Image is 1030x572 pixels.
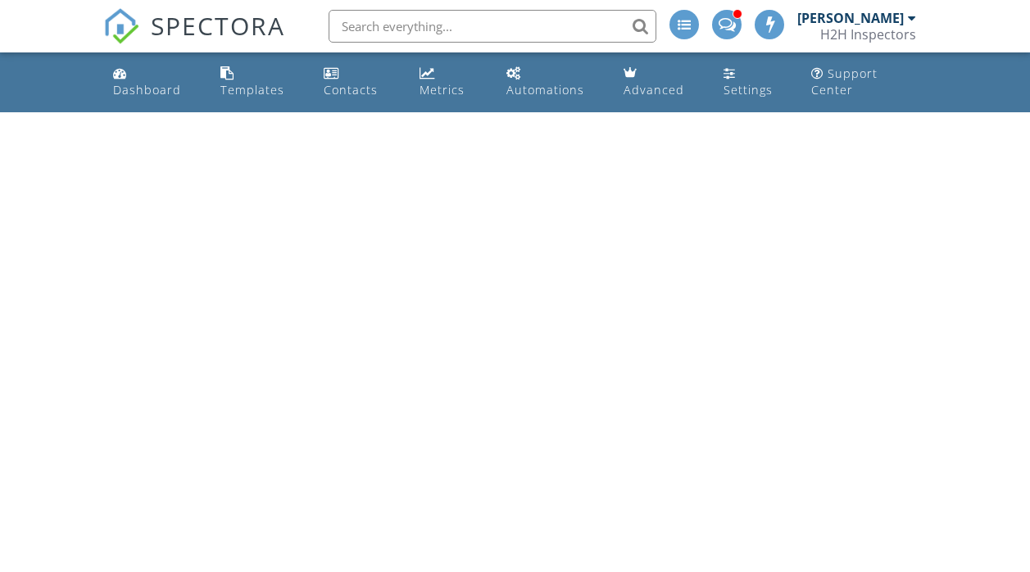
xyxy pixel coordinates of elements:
a: Metrics [413,59,487,106]
img: The Best Home Inspection Software - Spectora [103,8,139,44]
div: Support Center [811,66,878,98]
a: Support Center [805,59,923,106]
div: Contacts [324,82,378,98]
a: Templates [214,59,304,106]
a: Contacts [317,59,400,106]
input: Search everything... [329,10,656,43]
span: SPECTORA [151,8,285,43]
div: H2H Inspectors [820,26,916,43]
div: Advanced [624,82,684,98]
div: [PERSON_NAME] [797,10,904,26]
div: Dashboard [113,82,181,98]
div: Settings [724,82,773,98]
a: SPECTORA [103,22,285,57]
div: Metrics [420,82,465,98]
a: Settings [717,59,792,106]
div: Automations [506,82,584,98]
a: Advanced [617,59,703,106]
a: Automations (Advanced) [500,59,604,106]
div: Templates [220,82,284,98]
a: Dashboard [107,59,201,106]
